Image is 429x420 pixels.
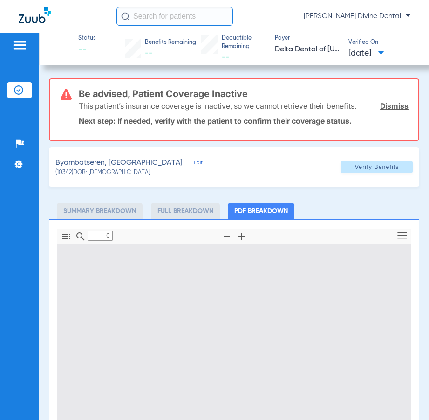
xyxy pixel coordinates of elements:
[61,89,72,100] img: error-icon
[380,101,409,111] a: Dismiss
[88,231,113,241] input: Page
[228,203,294,219] li: PDF Breakdown
[304,12,410,21] span: [PERSON_NAME] Divine Dental
[222,35,267,51] span: Deductible Remaining
[79,116,409,126] p: Next step: If needed, verify with the patient to confirm their coverage status.
[79,89,409,98] h3: Be advised, Patient Coverage Inactive
[55,157,183,169] span: Byambatseren, [GEOGRAPHIC_DATA]
[78,44,96,56] span: --
[59,237,73,244] pdf-shy-button: Toggle Sidebar
[233,230,249,244] button: Zoom In
[78,35,96,43] span: Status
[79,101,356,111] p: This patient’s insurance coverage is inactive, so we cannot retrieve their benefits.
[348,48,384,59] span: [DATE]
[121,12,129,21] img: Search Icon
[73,237,88,244] pdf-shy-button: Find in Document
[145,49,152,57] span: --
[341,161,413,173] button: Verify Benefits
[222,54,229,61] span: --
[55,169,150,177] span: (10342) DOB: [DEMOGRAPHIC_DATA]
[275,35,340,43] span: Payer
[219,237,234,244] pdf-shy-button: Zoom Out
[12,40,27,51] img: hamburger-icon
[151,203,220,219] li: Full Breakdown
[355,163,399,171] span: Verify Benefits
[348,39,414,47] span: Verified On
[57,203,143,219] li: Summary Breakdown
[395,230,410,243] button: Tools
[194,160,202,168] span: Edit
[19,7,51,23] img: Zuub Logo
[275,44,340,56] span: Delta Dental of [US_STATE]
[396,229,409,242] svg: Tools
[145,39,196,47] span: Benefits Remaining
[219,230,235,244] button: Zoom Out
[116,7,233,26] input: Search for patients
[234,237,248,244] pdf-shy-button: Zoom In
